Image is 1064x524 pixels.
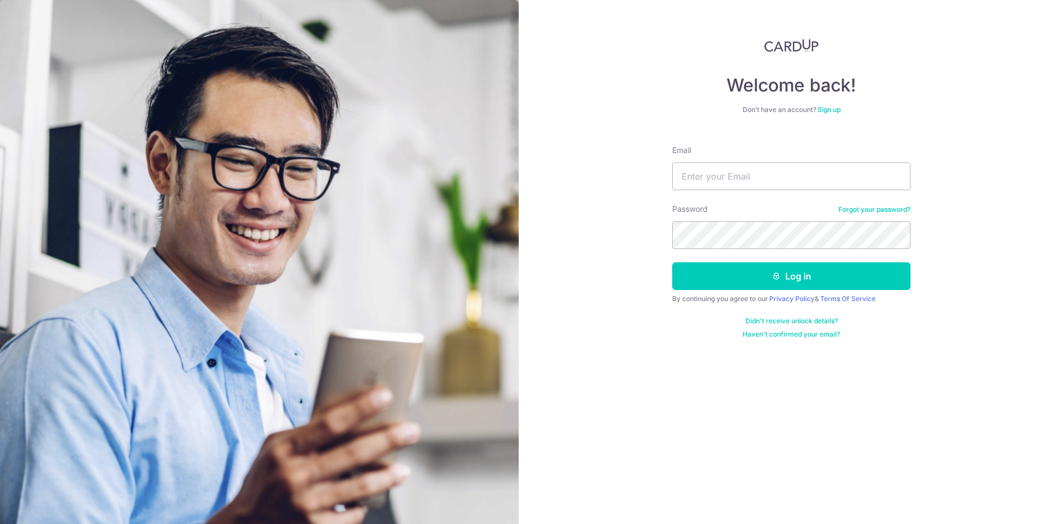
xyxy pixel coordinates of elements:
[838,205,910,214] a: Forgot your password?
[672,204,708,215] label: Password
[672,105,910,114] div: Don’t have an account?
[672,74,910,96] h4: Welcome back!
[817,105,841,114] a: Sign up
[820,294,876,303] a: Terms Of Service
[672,262,910,290] button: Log in
[743,330,840,339] a: Haven't confirmed your email?
[745,317,838,325] a: Didn't receive unlock details?
[769,294,815,303] a: Privacy Policy
[672,162,910,190] input: Enter your Email
[764,39,819,52] img: CardUp Logo
[672,294,910,303] div: By continuing you agree to our &
[672,145,691,156] label: Email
